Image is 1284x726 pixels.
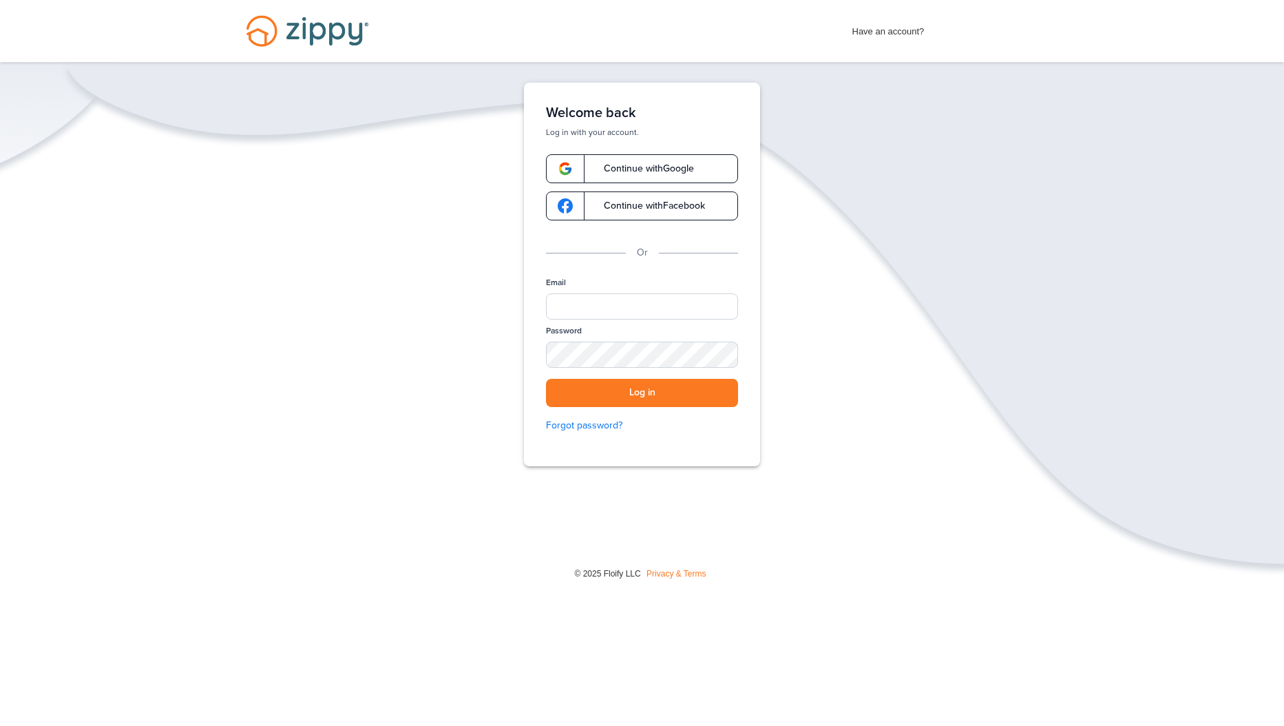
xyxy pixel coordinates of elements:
span: © 2025 Floify LLC [574,569,640,579]
img: google-logo [558,161,573,176]
span: Have an account? [852,17,925,39]
p: Or [637,245,648,260]
a: Privacy & Terms [646,569,706,579]
label: Password [546,325,582,337]
a: Forgot password? [546,418,738,433]
label: Email [546,277,566,289]
span: Continue with Facebook [590,201,705,211]
img: google-logo [558,198,573,214]
p: Log in with your account. [546,127,738,138]
button: Log in [546,379,738,407]
input: Email [546,293,738,320]
input: Password [546,342,738,368]
h1: Welcome back [546,105,738,121]
a: google-logoContinue withGoogle [546,154,738,183]
a: google-logoContinue withFacebook [546,191,738,220]
span: Continue with Google [590,164,694,174]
